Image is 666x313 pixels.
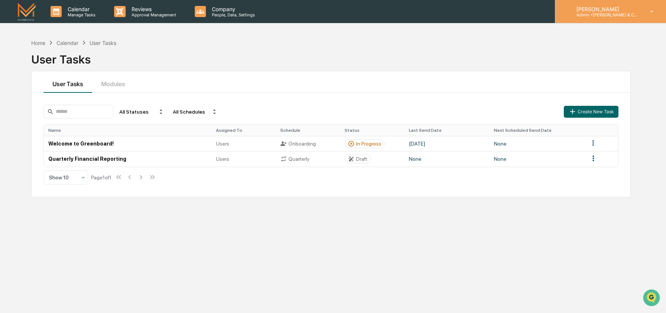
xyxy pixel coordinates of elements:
p: [PERSON_NAME] [570,6,640,12]
td: Quarterly Financial Reporting [44,151,212,166]
a: Powered byPylon [52,125,90,131]
span: Pylon [74,126,90,131]
th: Name [44,125,212,136]
p: Admin • [PERSON_NAME] & Co. - BD [570,12,640,17]
div: Onboarding [280,140,336,147]
div: Draft [356,156,367,162]
p: Reviews [126,6,180,12]
img: logo [18,3,36,20]
span: Attestations [61,94,92,101]
td: None [489,136,585,151]
span: Data Lookup [15,108,47,115]
td: None [489,151,585,166]
button: Create New Task [564,106,618,118]
div: We're available if you need us! [25,64,94,70]
div: Quarterly [280,156,336,162]
th: Schedule [276,125,340,136]
td: Welcome to Greenboard! [44,136,212,151]
div: Calendar [56,40,78,46]
p: Approval Management [126,12,180,17]
th: Status [340,125,404,136]
span: Users [216,141,229,147]
div: User Tasks [31,47,631,66]
td: [DATE] [404,136,489,151]
button: Modules [92,71,134,93]
button: User Tasks [43,71,92,93]
a: 🗄️Attestations [51,91,95,104]
a: 🖐️Preclearance [4,91,51,104]
a: 🔎Data Lookup [4,105,50,118]
div: All Statuses [116,106,167,118]
p: Company [206,6,259,12]
button: Start new chat [126,59,135,68]
p: How can we help? [7,16,135,27]
p: Manage Tasks [62,12,99,17]
div: All Schedules [170,106,220,118]
div: In Progress [356,141,381,147]
span: Users [216,156,229,162]
td: None [404,151,489,166]
p: Calendar [62,6,99,12]
div: Page 1 of 1 [91,175,111,180]
div: 🗄️ [54,94,60,100]
th: Next Scheduled Send Date [489,125,585,136]
div: Home [31,40,45,46]
div: 🔎 [7,108,13,114]
div: Start new chat [25,57,122,64]
div: User Tasks [90,40,116,46]
div: 🖐️ [7,94,13,100]
img: 1746055101610-c473b297-6a78-478c-a979-82029cc54cd1 [7,57,21,70]
iframe: Open customer support [642,288,662,309]
span: Preclearance [15,94,48,101]
th: Last Send Date [404,125,489,136]
p: People, Data, Settings [206,12,259,17]
th: Assigned To [211,125,276,136]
